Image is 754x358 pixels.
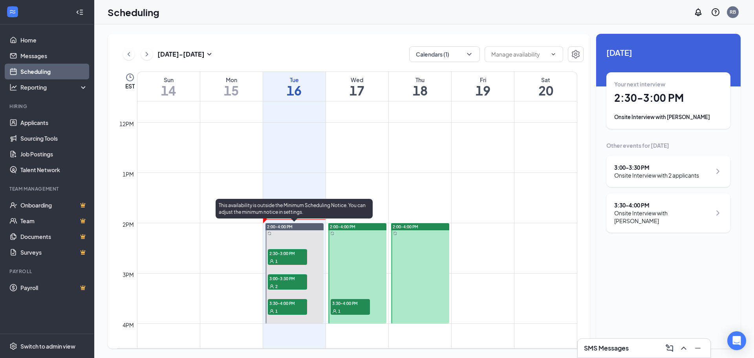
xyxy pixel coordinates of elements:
svg: Notifications [694,7,703,17]
button: Settings [568,46,584,62]
svg: ComposeMessage [665,343,674,353]
div: 3:00 - 3:30 PM [614,163,699,171]
div: Your next interview [614,80,723,88]
a: September 15, 2025 [200,72,263,101]
span: 3:30-4:00 PM [268,299,307,307]
svg: User [269,284,274,289]
svg: Settings [9,342,17,350]
h1: 17 [326,84,388,97]
span: 2 [275,284,278,289]
div: Onsite Interview with 2 applicants [614,171,699,179]
svg: Sync [330,231,334,235]
svg: WorkstreamLogo [9,8,16,16]
a: Home [20,32,88,48]
button: Calendars (1)ChevronDown [409,46,480,62]
a: Scheduling [20,64,88,79]
div: Sat [514,76,577,84]
h1: 15 [200,84,263,97]
div: Sun [137,76,200,84]
span: 2:00-4:00 PM [393,224,418,229]
button: ChevronLeft [123,48,135,60]
a: September 20, 2025 [514,72,577,101]
svg: ChevronRight [713,167,723,176]
a: SurveysCrown [20,244,88,260]
div: Mon [200,76,263,84]
div: This availability is outside the Minimum Scheduling Notice. You can adjust the minimum notice in ... [216,199,373,218]
button: ChevronRight [141,48,153,60]
div: 4pm [121,321,135,329]
h1: 20 [514,84,577,97]
span: 2:00-4:00 PM [267,224,293,229]
a: September 14, 2025 [137,72,200,101]
svg: Sync [393,231,397,235]
div: 1pm [121,170,135,178]
div: RB [730,9,736,15]
span: 1 [338,308,340,314]
svg: SmallChevronDown [205,50,214,59]
input: Manage availability [491,50,547,59]
span: 1 [275,259,278,264]
div: Hiring [9,103,86,110]
a: TeamCrown [20,213,88,229]
button: ComposeMessage [663,342,676,354]
div: Thu [389,76,451,84]
div: Onsite Interview with [PERSON_NAME] [614,209,711,225]
div: Other events for [DATE] [606,141,730,149]
h3: [DATE] - [DATE] [157,50,205,59]
svg: Settings [571,50,580,59]
h1: 18 [389,84,451,97]
svg: ChevronRight [143,50,151,59]
svg: Sync [267,231,271,235]
svg: Clock [125,73,135,82]
h1: 19 [452,84,514,97]
svg: Collapse [76,8,84,16]
a: OnboardingCrown [20,197,88,213]
svg: QuestionInfo [711,7,720,17]
svg: User [269,309,274,314]
svg: Analysis [9,83,17,91]
div: 3:30 - 4:00 PM [614,201,711,209]
div: Switch to admin view [20,342,75,350]
h1: 14 [137,84,200,97]
a: September 18, 2025 [389,72,451,101]
span: 2:00-4:00 PM [330,224,355,229]
div: Reporting [20,83,88,91]
svg: ChevronDown [550,51,556,57]
div: Open Intercom Messenger [727,331,746,350]
div: Team Management [9,185,86,192]
svg: ChevronRight [713,208,723,218]
h1: 2:30 - 3:00 PM [614,91,723,105]
a: PayrollCrown [20,280,88,296]
div: Tue [263,76,326,84]
svg: User [269,259,274,264]
span: 2:30-3:00 PM [268,249,307,257]
a: Applicants [20,115,88,130]
div: 12pm [118,119,135,128]
a: Messages [20,48,88,64]
svg: ChevronDown [465,50,473,58]
a: September 19, 2025 [452,72,514,101]
svg: User [332,309,337,314]
div: Payroll [9,268,86,275]
span: EST [125,82,135,90]
span: 3:00-3:30 PM [268,274,307,282]
span: 3:30-4:00 PM [331,299,370,307]
div: Fri [452,76,514,84]
a: September 16, 2025 [263,72,326,101]
div: 3pm [121,270,135,279]
button: ChevronUp [677,342,690,354]
div: 2pm [121,220,135,229]
svg: ChevronLeft [125,50,133,59]
a: Job Postings [20,146,88,162]
span: 1 [275,308,278,314]
a: September 17, 2025 [326,72,388,101]
h3: SMS Messages [584,344,629,352]
a: Talent Network [20,162,88,178]
div: Wed [326,76,388,84]
a: DocumentsCrown [20,229,88,244]
div: Onsite Interview with [PERSON_NAME] [614,113,723,121]
h1: 16 [263,84,326,97]
span: [DATE] [606,46,730,59]
svg: Minimize [693,343,703,353]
